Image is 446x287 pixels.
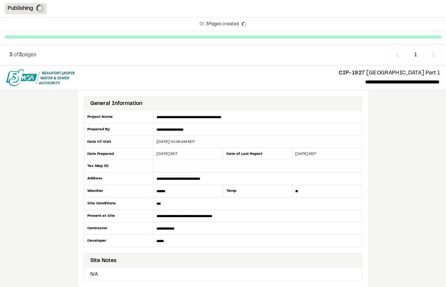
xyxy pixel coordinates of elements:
[90,100,142,108] div: General Information
[206,21,239,28] span: 3 Pages created
[153,139,362,145] div: [DATE] 10:49 AM EDT
[84,136,153,148] div: Date Of Visit
[9,53,12,57] span: 3
[292,151,362,157] div: [DATE] EDT
[6,69,75,86] img: file
[87,271,359,278] p: N/A
[84,148,153,160] div: Date Prepared
[84,222,153,235] div: Contractor
[19,53,22,57] span: 3
[390,48,441,62] nav: Navigation
[84,111,153,123] div: Project Name
[200,21,239,28] p: 0 /
[5,3,47,14] div: Publishing
[84,160,153,173] div: Tax Map ID
[409,48,423,62] span: 1
[223,185,293,198] div: Temp
[84,235,153,247] div: Developer
[339,71,365,76] span: CIP-1927
[84,173,153,185] div: Address
[84,198,153,210] div: Site Conditions
[90,257,116,265] div: Site Notes
[84,185,153,198] div: Weather
[84,210,153,222] div: Present at Site
[223,148,293,160] div: Date of Last Report
[81,69,440,77] p: [GEOGRAPHIC_DATA] Part 1
[153,151,223,157] div: [DATE] EDT
[84,123,153,136] div: Prepared By
[9,51,36,59] p: of pages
